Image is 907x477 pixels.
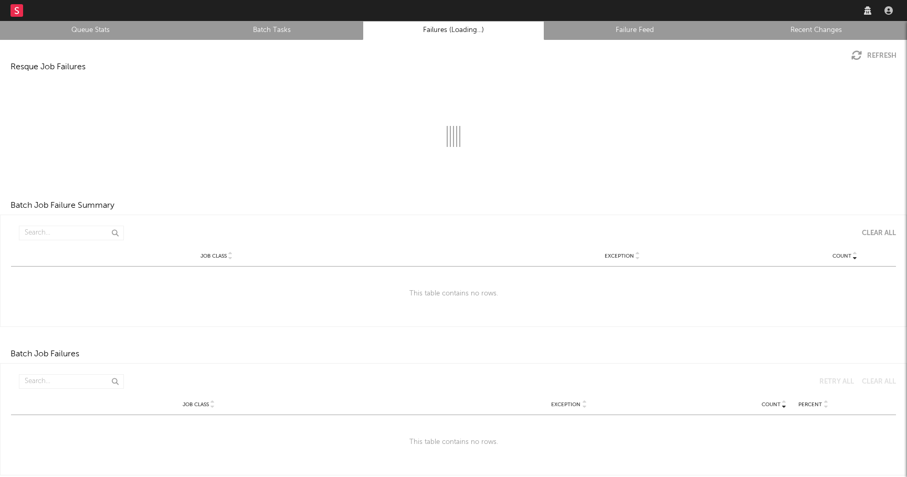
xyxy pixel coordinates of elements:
a: Batch Tasks [187,24,357,37]
span: Job Class [201,253,227,259]
button: Clear All [854,230,896,237]
span: Count [762,401,781,408]
a: Failure Feed [550,24,720,37]
div: Batch Job Failure Summary [10,199,114,212]
a: Recent Changes [731,24,901,37]
input: Search... [19,226,124,240]
span: Job Class [183,401,209,408]
div: Clear All [862,378,896,385]
div: This table contains no rows. [11,267,896,321]
button: Clear All [854,378,896,385]
span: Percent [798,401,822,408]
button: Refresh [851,50,897,61]
span: Exception [605,253,634,259]
div: This table contains no rows. [11,415,896,470]
a: Failures (Loading...) [368,24,539,37]
button: Retry All [811,378,854,385]
div: Resque Job Failures [10,61,86,73]
div: Retry All [819,378,854,385]
span: Exception [551,401,581,408]
input: Search... [19,374,124,389]
div: Clear All [862,230,896,237]
a: Queue Stats [6,24,176,37]
div: Batch Job Failures [10,348,79,361]
span: Count [832,253,851,259]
